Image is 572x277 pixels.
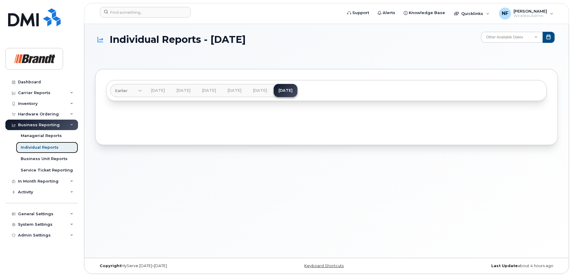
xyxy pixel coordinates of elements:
strong: Copyright [100,264,121,268]
a: [DATE] [274,84,297,97]
a: [DATE] [172,84,195,97]
a: Keyboard Shortcuts [304,264,344,268]
a: [DATE] [223,84,246,97]
span: Individual Reports - [DATE] [110,34,246,45]
span: Earlier [115,88,128,94]
strong: Last Update [491,264,518,268]
div: MyServe [DATE]–[DATE] [95,264,249,268]
a: [DATE] [146,84,170,97]
div: about 4 hours ago [404,264,558,268]
a: Earlier [110,84,142,97]
a: [DATE] [197,84,221,97]
a: [DATE] [248,84,272,97]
